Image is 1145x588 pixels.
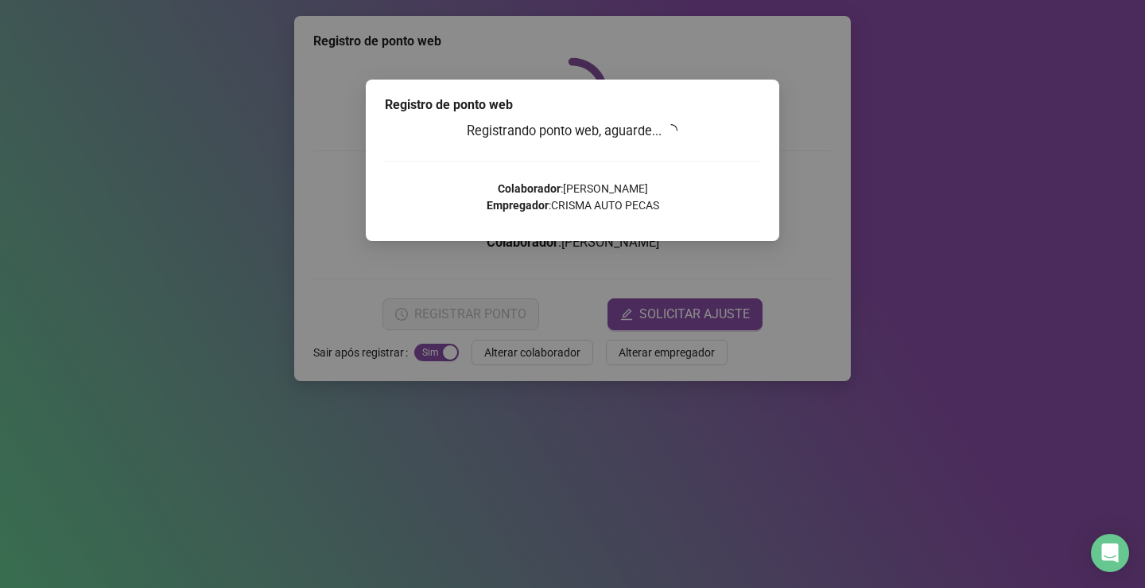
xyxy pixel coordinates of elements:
div: Open Intercom Messenger [1091,534,1129,572]
strong: Empregador [487,199,549,212]
div: Registro de ponto web [385,95,760,115]
strong: Colaborador [498,182,561,195]
p: : [PERSON_NAME] : CRISMA AUTO PECAS [385,181,760,214]
h3: Registrando ponto web, aguarde... [385,121,760,142]
span: loading [663,123,680,139]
